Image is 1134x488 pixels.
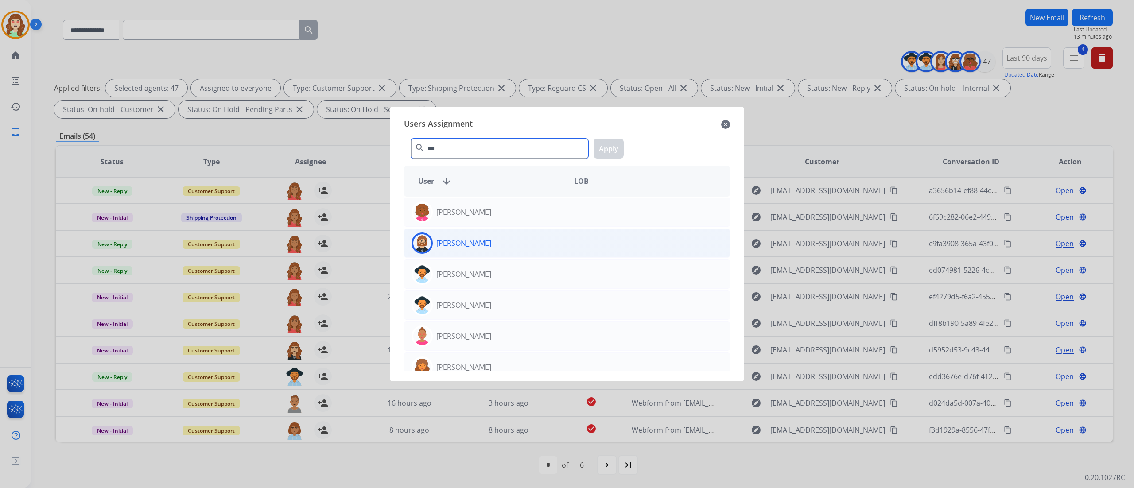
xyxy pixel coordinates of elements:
[594,139,624,159] button: Apply
[574,331,576,341] p: -
[574,269,576,279] p: -
[436,269,491,279] p: [PERSON_NAME]
[441,176,452,186] mat-icon: arrow_downward
[436,331,491,341] p: [PERSON_NAME]
[415,143,425,153] mat-icon: search
[574,207,576,217] p: -
[436,300,491,310] p: [PERSON_NAME]
[574,176,589,186] span: LOB
[436,362,491,372] p: [PERSON_NAME]
[436,207,491,217] p: [PERSON_NAME]
[574,300,576,310] p: -
[404,117,473,132] span: Users Assignment
[574,362,576,372] p: -
[721,119,730,130] mat-icon: close
[574,238,576,248] p: -
[411,176,567,186] div: User
[436,238,491,248] p: [PERSON_NAME]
